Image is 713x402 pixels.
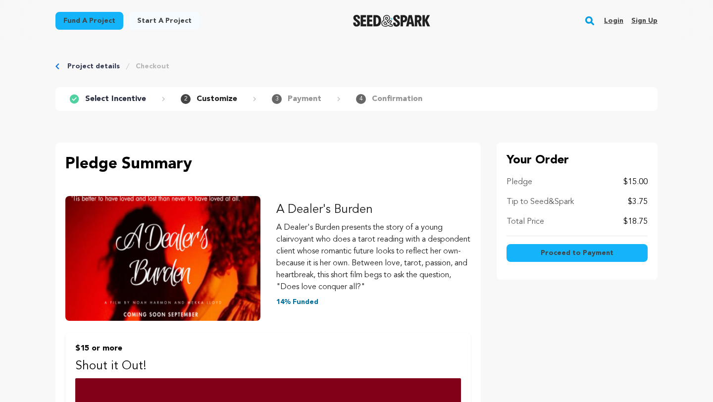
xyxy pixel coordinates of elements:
[272,94,282,104] span: 3
[604,13,623,29] a: Login
[276,222,471,293] p: A Dealer's Burden presents the story of a young clairvoyant who does a tarot reading with a despo...
[276,297,471,307] p: 14% Funded
[507,244,648,262] button: Proceed to Payment
[353,15,431,27] img: Seed&Spark Logo Dark Mode
[288,93,321,105] p: Payment
[85,93,146,105] p: Select Incentive
[507,216,544,228] p: Total Price
[623,216,648,228] p: $18.75
[356,94,366,104] span: 4
[623,176,648,188] p: $15.00
[628,196,648,208] p: $3.75
[276,202,471,218] p: A Dealer's Burden
[631,13,658,29] a: Sign up
[353,15,431,27] a: Seed&Spark Homepage
[541,248,613,258] span: Proceed to Payment
[507,196,574,208] p: Tip to Seed&Spark
[75,358,461,374] p: Shout it Out!
[65,152,471,176] p: Pledge Summary
[67,61,120,71] a: Project details
[136,61,169,71] a: Checkout
[372,93,422,105] p: Confirmation
[507,152,648,168] p: Your Order
[55,12,123,30] a: Fund a project
[197,93,237,105] p: Customize
[507,176,532,188] p: Pledge
[75,343,461,354] p: $15 or more
[181,94,191,104] span: 2
[55,61,658,71] div: Breadcrumb
[129,12,200,30] a: Start a project
[65,196,260,321] img: A Dealer's Burden image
